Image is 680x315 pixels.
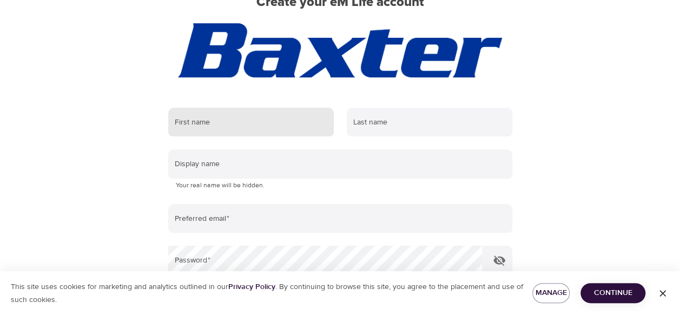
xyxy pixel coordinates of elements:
[532,283,570,303] button: Manage
[589,286,637,300] span: Continue
[176,180,505,191] p: Your real name will be hidden.
[541,286,562,300] span: Manage
[228,282,275,292] a: Privacy Policy
[178,23,502,77] img: Transparent%20Baxter%20Logo.png
[580,283,645,303] button: Continue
